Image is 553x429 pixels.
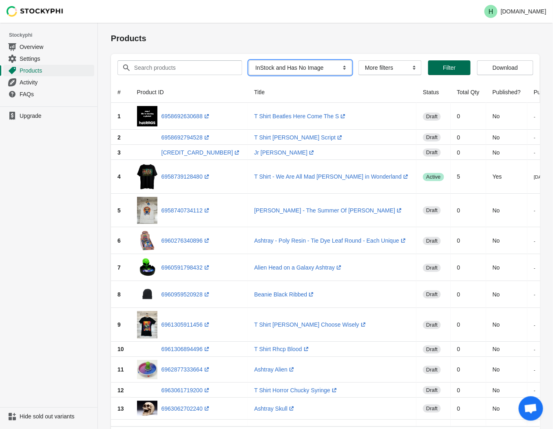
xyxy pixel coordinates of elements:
span: 10 [117,346,124,352]
button: Avatar with initials H[DOMAIN_NAME] [481,3,550,20]
img: 500298.png [137,163,157,190]
span: draft [423,386,441,394]
span: Settings [20,55,93,63]
img: image_34fcfe6c-a03d-4fd4-b16b-d63a27655cdf.jpg [137,311,157,338]
a: T Shirt [PERSON_NAME] Script(opens a new window) [254,134,344,141]
button: Download [477,60,533,75]
th: Status [416,82,450,103]
th: Product ID [131,82,248,103]
img: 501734.jpg [137,401,157,416]
a: Hide sold out variants [3,411,94,422]
a: 6963062702240(opens a new window) [161,405,211,412]
td: No [486,254,527,281]
h1: Products [111,33,540,44]
a: Overview [3,41,94,53]
span: draft [423,366,441,374]
small: - [534,265,535,270]
text: H [489,8,493,15]
a: Jr [PERSON_NAME](opens a new window) [254,149,316,156]
span: draft [423,321,441,329]
small: - [534,238,535,243]
img: 502747.png [137,284,157,305]
img: 502563.jpg [137,257,157,278]
a: 6961305911456(opens a new window) [161,321,211,328]
span: 13 [117,405,124,412]
small: - [534,292,535,297]
span: draft [423,405,441,413]
small: - [534,322,535,327]
td: 0 [451,103,486,130]
a: 6961306894496(opens a new window) [161,346,211,352]
td: No [486,194,527,228]
span: 2 [117,134,121,141]
td: No [486,383,527,398]
td: 0 [451,130,486,145]
td: 0 [451,398,486,420]
span: 3 [117,149,121,156]
a: FAQs [3,88,94,100]
span: draft [423,148,441,157]
a: Beanie Black Ribbed(opens a new window) [254,291,315,298]
td: 0 [451,227,486,254]
td: 0 [451,194,486,228]
span: 4 [117,173,121,180]
span: Overview [20,43,93,51]
td: No [486,342,527,357]
small: - [534,367,535,372]
td: 0 [451,145,486,160]
span: 6 [117,237,121,244]
a: Upgrade [3,110,94,122]
a: Products [3,64,94,76]
a: Alien Head on a Galaxy Ashtray(opens a new window) [254,264,343,271]
td: 0 [451,308,486,342]
span: Avatar with initials H [484,5,498,18]
span: Upgrade [20,112,93,120]
a: 6962877333664(opens a new window) [161,366,211,373]
small: - [534,135,535,140]
td: No [486,130,527,145]
a: T Shirt Beatles Here Come The S(opens a new window) [254,113,347,119]
small: - [534,387,535,393]
button: Filter [428,60,471,75]
small: - [534,208,535,213]
small: - [534,347,535,352]
a: 6960276340896(opens a new window) [161,237,211,244]
span: draft [423,206,441,214]
td: 0 [451,281,486,308]
span: draft [423,133,441,142]
th: Title [248,82,416,103]
p: [DOMAIN_NAME] [501,8,546,15]
a: Activity [3,76,94,88]
a: 6958739128480(opens a new window) [161,173,211,180]
span: 1 [117,113,121,119]
a: T Shirt - We Are All Mad [PERSON_NAME] in Wonderland(opens a new window) [254,173,410,180]
span: draft [423,345,441,354]
a: Ashtray - Poly Resin - Tie Dye Leaf Round - Each Unique(opens a new window) [254,237,407,244]
span: Download [493,64,518,71]
a: 6958692630688(opens a new window) [161,113,211,119]
span: Hide sold out variants [20,413,93,421]
div: Open chat [519,396,543,421]
span: 8 [117,291,121,298]
a: T Shirt Rhcp Blood(opens a new window) [254,346,310,352]
td: No [486,398,527,420]
td: 0 [451,357,486,383]
td: No [486,281,527,308]
th: # [111,82,131,103]
span: Filter [443,64,456,71]
th: Total Qty [451,82,486,103]
a: T Shirt Horror Chucky Syringe(opens a new window) [254,387,338,394]
td: 0 [451,383,486,398]
span: Products [20,66,93,75]
small: - [534,150,535,155]
td: Yes [486,160,527,194]
span: active [423,173,444,181]
span: 12 [117,387,124,394]
a: Ashtray Alien(opens a new window) [254,366,296,373]
a: [PERSON_NAME] - The Summer Of [PERSON_NAME](opens a new window) [254,207,403,214]
img: 503899.jpg [137,230,157,251]
img: image_de5f00f6-9874-42ea-bcb3-67a83f16a68c.jpg [137,197,157,224]
a: 6958740734112(opens a new window) [161,207,211,214]
td: No [486,145,527,160]
td: No [486,308,527,342]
